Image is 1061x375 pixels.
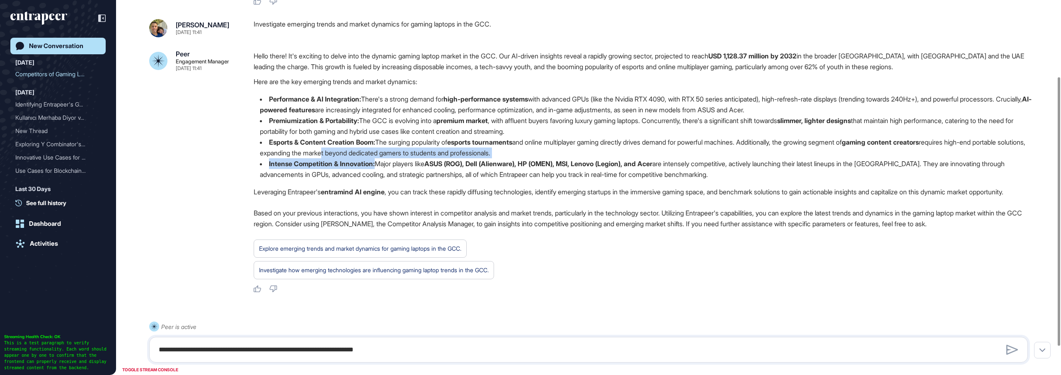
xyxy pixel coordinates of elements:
[15,151,101,164] div: Innovative Use Cases for Digital Transformation in Enterprises
[254,208,1034,229] p: Based on your previous interactions, you have shown interest in competitor analysis and market tr...
[26,198,66,207] span: See full history
[15,164,94,177] div: Use Cases for Blockchain ...
[269,160,375,168] strong: Intense Competition & Innovation:
[10,12,67,25] div: entrapeer-logo
[120,365,180,375] div: TOGGLE STREAM CONSOLE
[321,188,385,196] strong: entramind AI engine
[176,22,229,28] div: [PERSON_NAME]
[842,138,919,146] strong: gaming content creators
[176,59,229,64] div: Engagement Manager
[777,116,851,125] strong: slimmer, lighter designs
[15,124,94,138] div: New Thread
[447,138,512,146] strong: esports tournaments
[424,160,652,168] strong: ASUS (ROG), Dell (Alienware), HP (OMEN), MSI, Lenovo (Legion), and Acer
[254,186,1034,197] p: Leveraging Entrapeer's , you can track these rapidly diffusing technologies, identify emerging st...
[269,138,375,146] strong: Esports & Content Creation Boom:
[15,198,106,207] a: See full history
[254,19,1034,37] div: Investigate emerging trends and market dynamics for gaming laptops in the GCC.
[10,235,106,252] a: Activities
[259,243,461,254] div: Explore emerging trends and market dynamics for gaming laptops in the GCC.
[254,94,1034,115] li: There's a strong demand for with advanced GPUs (like the Nvidia RTX 4090, with RTX 50 series anti...
[176,30,201,35] div: [DATE] 11:41
[29,42,83,50] div: New Conversation
[15,98,101,111] div: Identifying Entrapeer's Global Competitors
[15,138,94,151] div: Exploring Y Combinator's ...
[161,322,196,332] div: Peer is active
[15,58,34,68] div: [DATE]
[15,164,101,177] div: Use Cases for Blockchain in Supply Chain Management in Turkey
[30,240,58,247] div: Activities
[254,76,1034,87] p: Here are the key emerging trends and market dynamics:
[15,68,94,81] div: Competitors of Gaming Lap...
[15,124,101,138] div: New Thread
[176,51,190,57] div: Peer
[254,158,1034,180] li: Major players like are intensely competitive, actively launching their latest lineups in the [GEO...
[708,52,797,60] strong: USD 1,128.37 million by 2032
[15,111,94,124] div: Kullanıcı Merhaba Diyor v...
[254,51,1034,72] p: Hello there! It's exciting to delve into the dynamic gaming laptop market in the GCC. Our AI-driv...
[269,116,359,125] strong: Premiumization & Portability:
[15,111,101,124] div: Kullanıcı Merhaba Diyor ve Nasılsın diyor
[176,66,201,71] div: [DATE] 11:41
[29,220,61,227] div: Dashboard
[149,19,167,37] img: 6814c6b634e6c13921c780ad.png
[269,95,361,103] strong: Performance & AI Integration:
[10,215,106,232] a: Dashboard
[443,95,528,103] strong: high-performance systems
[15,98,94,111] div: Identifying Entrapeer's G...
[259,265,489,276] div: Investigate how emerging technologies are influencing gaming laptop trends in the GCC.
[15,184,51,194] div: Last 30 Days
[254,137,1034,158] li: The surging popularity of and online multiplayer gaming directly drives demand for powerful machi...
[436,116,488,125] strong: premium market
[15,68,101,81] div: Competitors of Gaming Laptops in the GCC Region
[254,115,1034,137] li: The GCC is evolving into a , with affluent buyers favoring luxury gaming laptops. Concurrently, t...
[15,87,34,97] div: [DATE]
[10,38,106,54] a: New Conversation
[15,138,101,151] div: Exploring Y Combinator's Initiatives and Latest Developments
[15,151,94,164] div: Innovative Use Cases for ...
